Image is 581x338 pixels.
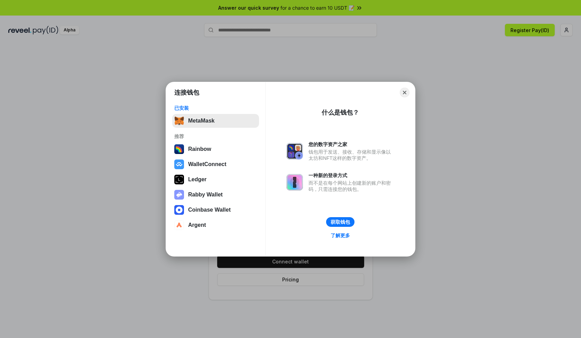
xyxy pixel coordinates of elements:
[286,174,303,191] img: svg+xml,%3Csvg%20xmlns%3D%22http%3A%2F%2Fwww.w3.org%2F2000%2Fsvg%22%20fill%3D%22none%22%20viewBox...
[174,88,199,97] h1: 连接钱包
[174,175,184,184] img: svg+xml,%3Csvg%20xmlns%3D%22http%3A%2F%2Fwww.w3.org%2F2000%2Fsvg%22%20width%3D%2228%22%20height%3...
[322,108,359,117] div: 什么是钱包？
[172,203,259,217] button: Coinbase Wallet
[308,149,394,161] div: 钱包用于发送、接收、存储和显示像以太坊和NFT这样的数字资产。
[174,160,184,169] img: svg+xml,%3Csvg%20width%3D%2228%22%20height%3D%2228%22%20viewBox%3D%220%200%2028%2028%22%20fill%3D...
[286,143,303,160] img: svg+xml,%3Csvg%20xmlns%3D%22http%3A%2F%2Fwww.w3.org%2F2000%2Fsvg%22%20fill%3D%22none%22%20viewBox...
[308,172,394,178] div: 一种新的登录方式
[172,157,259,171] button: WalletConnect
[174,105,257,111] div: 已安装
[188,118,214,124] div: MetaMask
[331,232,350,239] div: 了解更多
[400,88,409,97] button: Close
[174,144,184,154] img: svg+xml,%3Csvg%20width%3D%22120%22%20height%3D%22120%22%20viewBox%3D%220%200%20120%20120%22%20fil...
[188,146,211,152] div: Rainbow
[326,231,354,240] a: 了解更多
[172,218,259,232] button: Argent
[308,141,394,147] div: 您的数字资产之家
[174,190,184,200] img: svg+xml,%3Csvg%20xmlns%3D%22http%3A%2F%2Fwww.w3.org%2F2000%2Fsvg%22%20fill%3D%22none%22%20viewBox...
[331,219,350,225] div: 获取钱包
[188,192,223,198] div: Rabby Wallet
[172,188,259,202] button: Rabby Wallet
[172,114,259,128] button: MetaMask
[326,217,354,227] button: 获取钱包
[172,142,259,156] button: Rainbow
[174,220,184,230] img: svg+xml,%3Csvg%20width%3D%2228%22%20height%3D%2228%22%20viewBox%3D%220%200%2028%2028%22%20fill%3D...
[308,180,394,192] div: 而不是在每个网站上创建新的账户和密码，只需连接您的钱包。
[188,161,227,167] div: WalletConnect
[188,207,231,213] div: Coinbase Wallet
[174,133,257,139] div: 推荐
[172,173,259,186] button: Ledger
[174,116,184,126] img: svg+xml,%3Csvg%20fill%3D%22none%22%20height%3D%2233%22%20viewBox%3D%220%200%2035%2033%22%20width%...
[188,222,206,228] div: Argent
[174,205,184,215] img: svg+xml,%3Csvg%20width%3D%2228%22%20height%3D%2228%22%20viewBox%3D%220%200%2028%2028%22%20fill%3D...
[188,176,206,183] div: Ledger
